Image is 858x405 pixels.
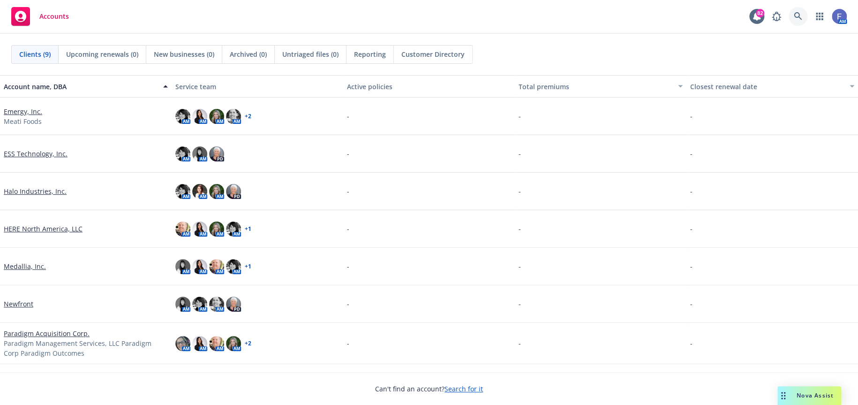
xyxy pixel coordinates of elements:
img: photo [226,184,241,199]
img: photo [209,184,224,199]
a: Emergy, Inc. [4,107,42,116]
span: - [519,186,521,196]
button: Active policies [343,75,515,98]
div: Service team [175,82,339,92]
span: - [519,261,521,271]
img: photo [226,297,241,312]
img: photo [226,222,241,237]
span: Paradigm Management Services, LLC Paradigm Corp Paradigm Outcomes [4,338,168,358]
span: - [690,261,692,271]
img: photo [209,222,224,237]
a: + 1 [245,226,251,232]
span: - [519,338,521,348]
img: photo [175,109,190,124]
div: Drag to move [777,386,789,405]
a: Search for it [444,384,483,393]
span: - [690,299,692,309]
a: Accounts [8,3,73,30]
span: - [347,224,349,234]
a: Medallia, Inc. [4,261,46,271]
a: Halo Industries, Inc. [4,186,67,196]
img: photo [226,109,241,124]
span: Customer Directory [401,49,465,59]
div: Active policies [347,82,511,92]
span: Archived (0) [230,49,267,59]
span: - [347,149,349,159]
a: Paradigm Acquisition Corp. [4,329,90,338]
div: Account name, DBA [4,82,158,92]
span: Reporting [354,49,386,59]
img: photo [192,109,207,124]
a: Switch app [810,7,829,26]
span: - [519,149,521,159]
button: Nova Assist [777,386,841,405]
div: 82 [756,9,764,17]
img: photo [209,336,224,351]
img: photo [832,9,847,24]
a: + 1 [245,264,251,269]
img: photo [226,259,241,274]
img: photo [209,146,224,161]
span: - [519,111,521,121]
span: Accounts [39,13,69,20]
span: - [519,224,521,234]
span: New businesses (0) [154,49,214,59]
span: - [347,111,349,121]
span: Nova Assist [797,391,834,399]
span: - [347,186,349,196]
a: + 2 [245,341,251,346]
span: - [690,111,692,121]
a: HERE North America, LLC [4,224,83,234]
a: Newfront [4,299,33,309]
span: Upcoming renewals (0) [66,49,138,59]
span: - [690,149,692,159]
div: Total premiums [519,82,672,92]
button: Closest renewal date [686,75,858,98]
img: photo [175,259,190,274]
span: - [519,299,521,309]
span: Meati Foods [4,116,42,126]
span: - [690,338,692,348]
img: photo [175,184,190,199]
img: photo [209,109,224,124]
img: photo [175,146,190,161]
button: Total premiums [515,75,686,98]
span: - [347,299,349,309]
span: Can't find an account? [375,384,483,394]
span: Clients (9) [19,49,51,59]
img: photo [192,184,207,199]
img: photo [175,222,190,237]
img: photo [192,297,207,312]
img: photo [175,297,190,312]
a: Search [789,7,807,26]
img: photo [192,259,207,274]
img: photo [192,146,207,161]
span: - [690,186,692,196]
img: photo [209,259,224,274]
span: - [690,224,692,234]
span: Untriaged files (0) [282,49,339,59]
div: Closest renewal date [690,82,844,92]
a: + 2 [245,114,251,119]
span: - [347,338,349,348]
img: photo [192,336,207,351]
a: Report a Bug [767,7,786,26]
span: - [347,261,349,271]
img: photo [175,336,190,351]
img: photo [192,222,207,237]
img: photo [226,336,241,351]
img: photo [209,297,224,312]
button: Service team [172,75,343,98]
a: ESS Technology, Inc. [4,149,68,159]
